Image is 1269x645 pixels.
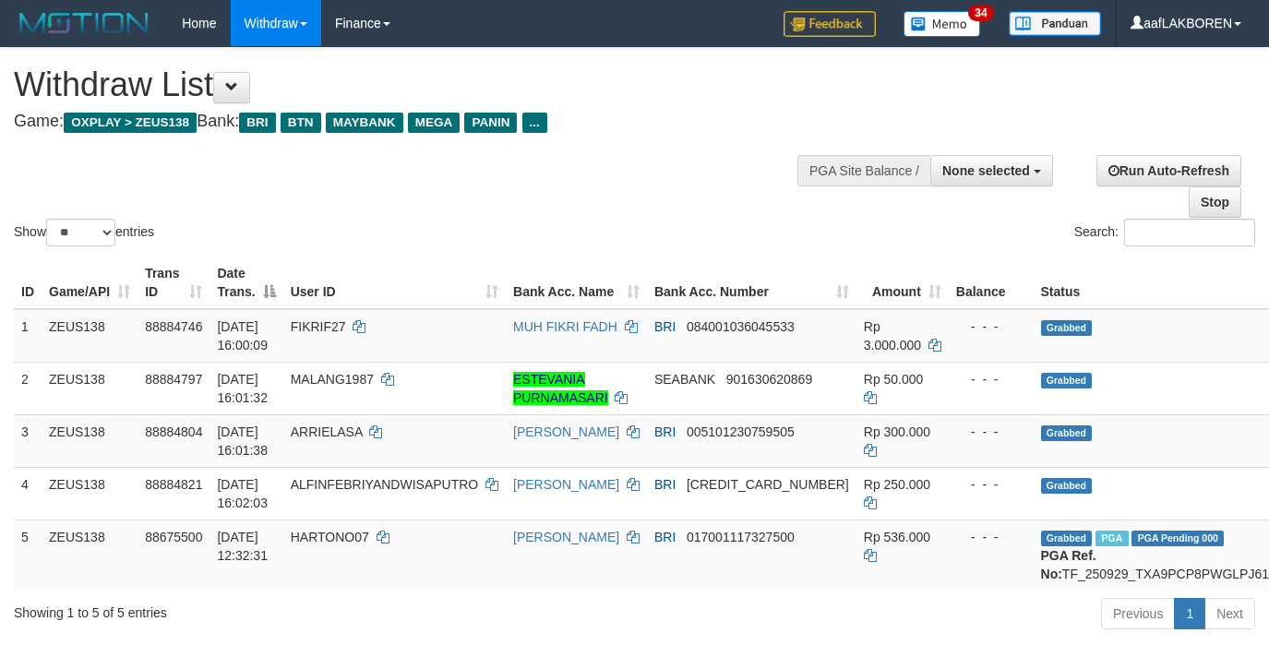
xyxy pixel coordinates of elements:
span: Rp 300.000 [864,424,930,439]
span: SEABANK [654,372,715,387]
input: Search: [1124,219,1255,246]
img: MOTION_logo.png [14,9,154,37]
span: OXPLAY > ZEUS138 [64,113,197,133]
a: Previous [1101,598,1175,629]
a: [PERSON_NAME] [513,477,619,492]
span: Rp 250.000 [864,477,930,492]
span: [DATE] 16:02:03 [217,477,268,510]
span: ALFINFEBRIYANDWISAPUTRO [291,477,479,492]
label: Show entries [14,219,154,246]
div: - - - [956,528,1026,546]
div: - - - [956,370,1026,388]
span: BTN [281,113,321,133]
td: 1 [14,309,42,363]
th: Bank Acc. Number: activate to sort column ascending [647,257,856,309]
span: 34 [968,5,993,21]
span: PGA Pending [1131,531,1224,546]
span: MEGA [408,113,461,133]
select: Showentries [46,219,115,246]
span: BRI [654,319,676,334]
span: PANIN [464,113,517,133]
span: BRI [239,113,275,133]
img: Button%20Memo.svg [904,11,981,37]
span: MALANG1987 [291,372,374,387]
span: [DATE] 16:01:32 [217,372,268,405]
span: Copy 017001117327500 to clipboard [687,530,795,544]
th: User ID: activate to sort column ascending [283,257,506,309]
span: 88884821 [145,477,202,492]
b: PGA Ref. No: [1041,548,1096,581]
span: ARRIELASA [291,424,363,439]
div: - - - [956,423,1026,441]
td: ZEUS138 [42,362,138,414]
a: MUH FIKRI FADH [513,319,617,334]
th: Game/API: activate to sort column ascending [42,257,138,309]
div: - - - [956,475,1026,494]
span: HARTONO07 [291,530,369,544]
h1: Withdraw List [14,66,828,103]
span: Grabbed [1041,531,1093,546]
th: Trans ID: activate to sort column ascending [138,257,210,309]
span: Rp 3.000.000 [864,319,921,352]
div: Showing 1 to 5 of 5 entries [14,596,515,622]
span: [DATE] 12:32:31 [217,530,268,563]
div: - - - [956,317,1026,336]
a: Stop [1189,186,1241,218]
td: 2 [14,362,42,414]
img: Feedback.jpg [784,11,876,37]
td: 5 [14,520,42,591]
span: None selected [942,163,1030,178]
label: Search: [1074,219,1255,246]
th: Balance [949,257,1034,309]
td: ZEUS138 [42,309,138,363]
th: Date Trans.: activate to sort column descending [210,257,282,309]
span: Rp 536.000 [864,530,930,544]
span: Rp 50.000 [864,372,924,387]
span: ... [522,113,547,133]
a: [PERSON_NAME] [513,530,619,544]
span: Grabbed [1041,478,1093,494]
span: [DATE] 16:00:09 [217,319,268,352]
span: 88675500 [145,530,202,544]
td: ZEUS138 [42,467,138,520]
span: BRI [654,424,676,439]
span: [DATE] 16:01:38 [217,424,268,458]
span: 88884797 [145,372,202,387]
th: Amount: activate to sort column ascending [856,257,949,309]
span: BRI [654,477,676,492]
h4: Game: Bank: [14,113,828,131]
a: Next [1204,598,1255,629]
a: [PERSON_NAME] [513,424,619,439]
td: ZEUS138 [42,520,138,591]
span: FIKRIF27 [291,319,346,334]
span: Grabbed [1041,320,1093,336]
td: 4 [14,467,42,520]
span: Copy 084001036045533 to clipboard [687,319,795,334]
a: ESTEVANIA PURNAMASARI [513,372,608,405]
span: Grabbed [1041,425,1093,441]
td: ZEUS138 [42,414,138,467]
td: 3 [14,414,42,467]
th: ID [14,257,42,309]
span: Grabbed [1041,373,1093,388]
button: None selected [930,155,1053,186]
span: 88884804 [145,424,202,439]
a: 1 [1174,598,1205,629]
span: Marked by aaftrukkakada [1095,531,1128,546]
span: BRI [654,530,676,544]
span: 88884746 [145,319,202,334]
span: MAYBANK [326,113,403,133]
th: Bank Acc. Name: activate to sort column ascending [506,257,647,309]
span: Copy 005101230759505 to clipboard [687,424,795,439]
img: panduan.png [1009,11,1101,36]
a: Run Auto-Refresh [1096,155,1241,186]
div: PGA Site Balance / [797,155,930,186]
span: Copy 688701000877508 to clipboard [687,477,849,492]
span: Copy 901630620869 to clipboard [726,372,812,387]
